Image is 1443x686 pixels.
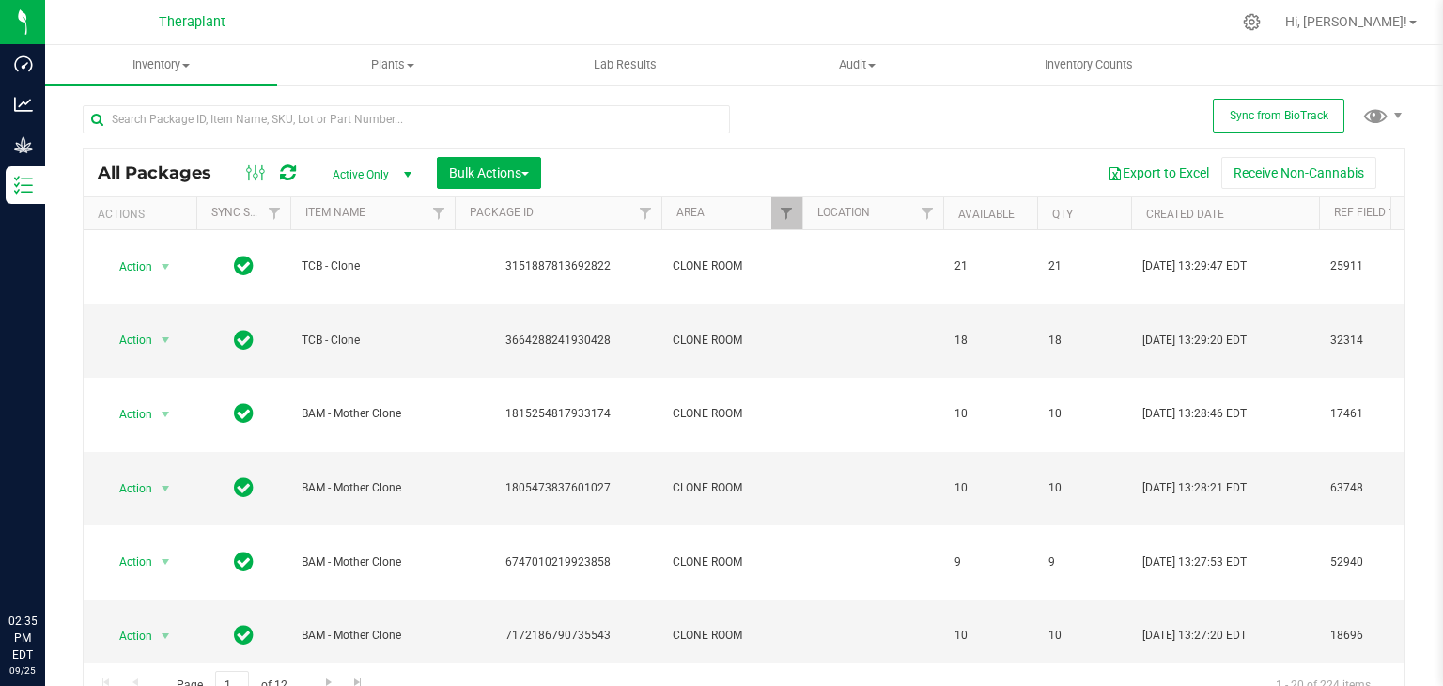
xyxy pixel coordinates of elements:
[234,549,254,575] span: In Sync
[302,257,443,275] span: TCB - Clone
[452,479,664,497] div: 1805473837601027
[771,197,802,229] a: Filter
[102,623,153,649] span: Action
[673,405,791,423] span: CLONE ROOM
[154,623,178,649] span: select
[1334,206,1395,219] a: Ref Field 1
[954,553,1026,571] span: 9
[1142,405,1247,423] span: [DATE] 13:28:46 EDT
[305,206,365,219] a: Item Name
[741,45,973,85] a: Audit
[102,401,153,428] span: Action
[45,56,277,73] span: Inventory
[1052,208,1073,221] a: Qty
[673,479,791,497] span: CLONE ROOM
[958,208,1015,221] a: Available
[1221,157,1376,189] button: Receive Non-Cannabis
[98,163,230,183] span: All Packages
[568,56,682,73] span: Lab Results
[8,663,37,678] p: 09/25
[154,254,178,280] span: select
[278,56,508,73] span: Plants
[1230,109,1328,122] span: Sync from BioTrack
[1048,553,1120,571] span: 9
[234,622,254,648] span: In Sync
[102,254,153,280] span: Action
[1048,405,1120,423] span: 10
[14,95,33,114] inline-svg: Analytics
[154,327,178,353] span: select
[452,257,664,275] div: 3151887813692822
[1048,479,1120,497] span: 10
[234,400,254,427] span: In Sync
[1095,157,1221,189] button: Export to Excel
[8,613,37,663] p: 02:35 PM EDT
[302,553,443,571] span: BAM - Mother Clone
[1142,479,1247,497] span: [DATE] 13:28:21 EDT
[1019,56,1158,73] span: Inventory Counts
[452,405,664,423] div: 1815254817933174
[1240,13,1264,31] div: Manage settings
[954,332,1026,350] span: 18
[1285,14,1407,29] span: Hi, [PERSON_NAME]!
[102,327,153,353] span: Action
[470,206,534,219] a: Package ID
[14,176,33,195] inline-svg: Inventory
[1048,257,1120,275] span: 21
[302,627,443,645] span: BAM - Mother Clone
[973,45,1205,85] a: Inventory Counts
[912,197,943,229] a: Filter
[14,55,33,73] inline-svg: Dashboard
[102,476,153,502] span: Action
[211,206,284,219] a: Sync Status
[673,257,791,275] span: CLONE ROOM
[673,627,791,645] span: CLONE ROOM
[259,197,290,229] a: Filter
[1048,332,1120,350] span: 18
[452,553,664,571] div: 6747010219923858
[509,45,741,85] a: Lab Results
[673,332,791,350] span: CLONE ROOM
[954,627,1026,645] span: 10
[673,553,791,571] span: CLONE ROOM
[1048,627,1120,645] span: 10
[83,105,730,133] input: Search Package ID, Item Name, SKU, Lot or Part Number...
[14,135,33,154] inline-svg: Grow
[19,536,75,592] iframe: Resource center
[302,332,443,350] span: TCB - Clone
[742,56,972,73] span: Audit
[954,479,1026,497] span: 10
[1142,627,1247,645] span: [DATE] 13:27:20 EDT
[452,627,664,645] div: 7172186790735543
[154,549,178,575] span: select
[424,197,455,229] a: Filter
[1142,553,1247,571] span: [DATE] 13:27:53 EDT
[1142,332,1247,350] span: [DATE] 13:29:20 EDT
[630,197,661,229] a: Filter
[1213,99,1344,133] button: Sync from BioTrack
[154,401,178,428] span: select
[154,476,178,502] span: select
[437,157,541,189] button: Bulk Actions
[452,332,664,350] div: 3664288241930428
[954,405,1026,423] span: 10
[277,45,509,85] a: Plants
[234,327,254,353] span: In Sync
[234,475,254,501] span: In Sync
[234,253,254,279] span: In Sync
[302,479,443,497] span: BAM - Mother Clone
[98,208,189,221] div: Actions
[676,206,705,219] a: Area
[102,549,153,575] span: Action
[449,165,529,180] span: Bulk Actions
[954,257,1026,275] span: 21
[45,45,277,85] a: Inventory
[302,405,443,423] span: BAM - Mother Clone
[1146,208,1224,221] a: Created Date
[159,14,225,30] span: Theraplant
[1142,257,1247,275] span: [DATE] 13:29:47 EDT
[817,206,870,219] a: Location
